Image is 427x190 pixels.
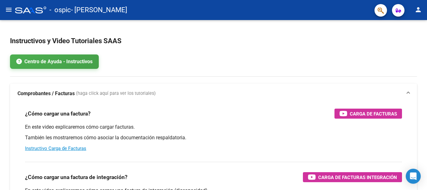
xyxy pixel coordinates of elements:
mat-icon: menu [5,6,13,13]
h3: ¿Cómo cargar una factura? [25,109,91,118]
mat-expansion-panel-header: Comprobantes / Facturas (haga click aquí para ver los tutoriales) [10,84,417,104]
a: Instructivo Carga de Facturas [25,146,86,151]
h3: ¿Cómo cargar una factura de integración? [25,173,128,182]
span: - ospic [49,3,71,17]
div: Open Intercom Messenger [406,169,421,184]
p: También les mostraremos cómo asociar la documentación respaldatoria. [25,134,402,141]
button: Carga de Facturas Integración [303,172,402,182]
mat-icon: person [414,6,422,13]
span: Carga de Facturas [350,110,397,118]
button: Carga de Facturas [334,109,402,119]
span: - [PERSON_NAME] [71,3,127,17]
span: (haga click aquí para ver los tutoriales) [76,90,156,97]
h2: Instructivos y Video Tutoriales SAAS [10,35,417,47]
span: Carga de Facturas Integración [318,173,397,181]
p: En este video explicaremos cómo cargar facturas. [25,124,402,131]
a: Centro de Ayuda - Instructivos [10,54,99,69]
strong: Comprobantes / Facturas [18,90,75,97]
